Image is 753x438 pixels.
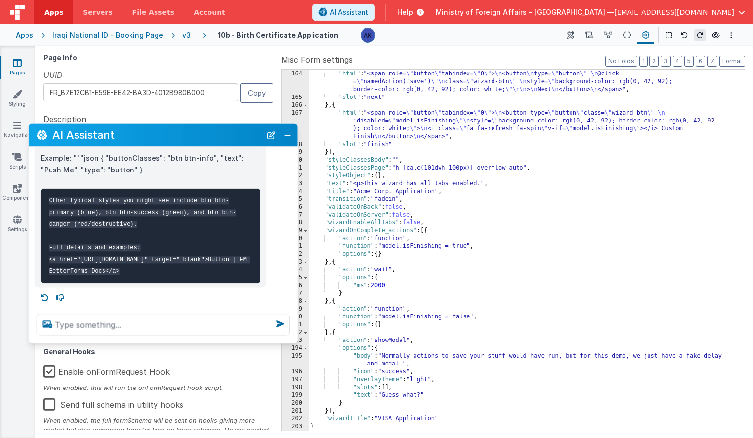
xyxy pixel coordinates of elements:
p: Example: """json { "buttonClasses": "btn btn-info", "text": "Push Me", "type": "button" } [41,152,260,176]
button: No Folds [605,56,637,67]
div: Iraqi National ID - Booking Page [52,30,163,40]
button: Copy [240,83,273,102]
button: 1 [639,56,648,67]
div: 164 [282,70,309,94]
div: 196 [282,368,309,376]
button: 6 [696,56,705,67]
span: AI Assistant [330,7,368,17]
button: 3 [661,56,671,67]
div: 197 [282,376,309,384]
div: 165 [282,94,309,101]
h2: AI Assistant [52,129,261,141]
div: Apps [16,30,33,40]
span: Servers [83,7,112,17]
button: Close [281,128,294,142]
div: 198 [282,384,309,391]
div: 167 [282,109,309,141]
div: 200 [282,399,309,407]
button: 2 [649,56,659,67]
span: Apps [44,7,63,17]
strong: Page Info [43,53,77,62]
code: Other typical styles you might see include btn btn-primary (blue), btn btn-success (green), and b... [49,197,250,275]
span: Misc Form settings [281,54,353,66]
span: Ministry of Foreign Affairs - [GEOGRAPHIC_DATA] — [436,7,614,17]
label: Enable onFormRequest Hook [43,360,170,381]
button: Ministry of Foreign Affairs - [GEOGRAPHIC_DATA] — [EMAIL_ADDRESS][DOMAIN_NAME] [436,7,745,17]
button: Options [726,29,737,41]
button: Format [719,56,745,67]
div: 203 [282,423,309,431]
h4: 10b - Birth Certificate Application [218,31,338,39]
button: New Chat [264,128,278,142]
div: 199 [282,391,309,399]
label: Send full schema in utility hooks [43,392,183,414]
button: 4 [673,56,682,67]
span: [EMAIL_ADDRESS][DOMAIN_NAME] [614,7,734,17]
strong: General Hooks [43,347,95,356]
div: 202 [282,415,309,423]
img: 1f6063d0be199a6b217d3045d703aa70 [361,28,375,42]
div: 166 [282,101,309,109]
div: 194 [282,344,309,352]
button: 5 [684,56,694,67]
span: Description [43,113,86,125]
div: When enabled, this will run the onFormRequest hook script. [43,383,273,392]
div: 195 [282,352,309,368]
button: 7 [707,56,717,67]
div: 201 [282,407,309,415]
div: v3 [182,30,195,40]
button: AI Assistant [312,4,375,21]
span: Help [397,7,413,17]
span: File Assets [132,7,175,17]
span: UUID [43,69,63,81]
